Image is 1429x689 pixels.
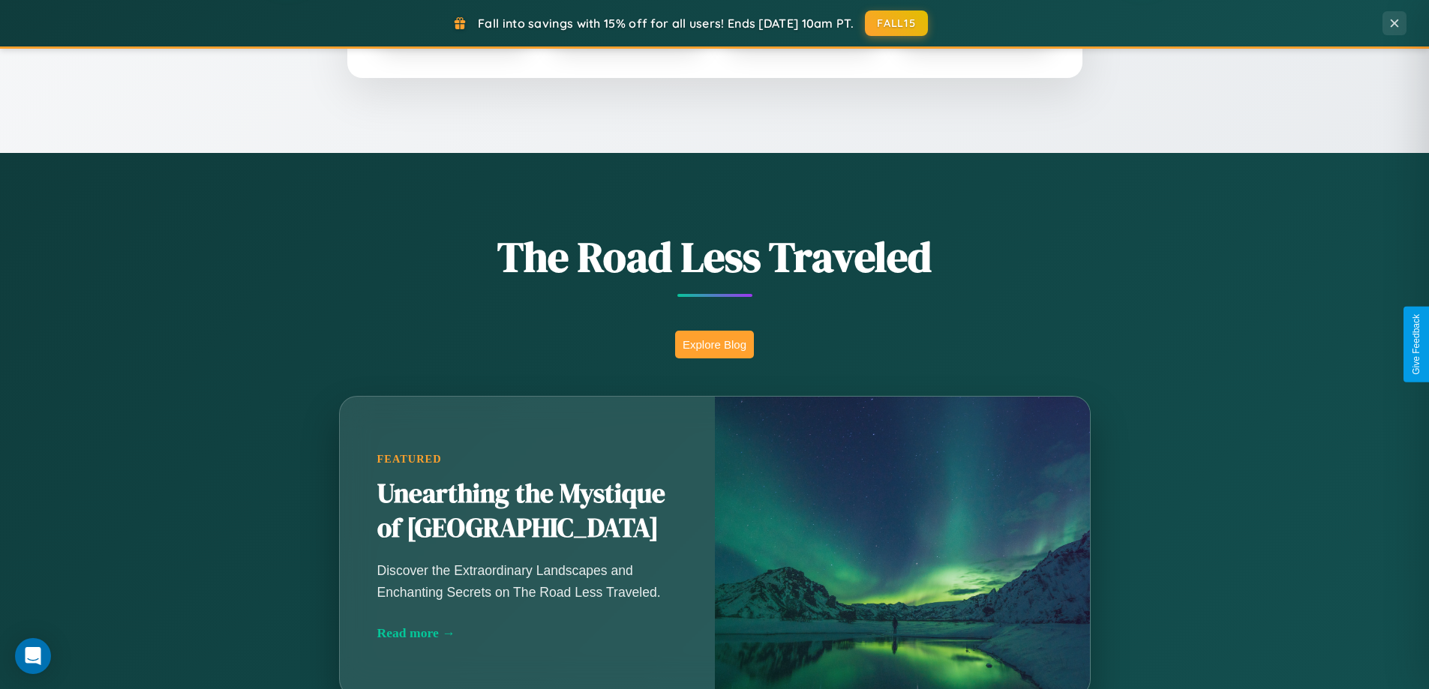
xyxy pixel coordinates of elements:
p: Discover the Extraordinary Landscapes and Enchanting Secrets on The Road Less Traveled. [377,560,677,602]
h1: The Road Less Traveled [265,228,1165,286]
div: Give Feedback [1411,314,1421,375]
h2: Unearthing the Mystique of [GEOGRAPHIC_DATA] [377,477,677,546]
button: FALL15 [865,10,928,36]
div: Read more → [377,625,677,641]
div: Featured [377,453,677,466]
span: Fall into savings with 15% off for all users! Ends [DATE] 10am PT. [478,16,854,31]
div: Open Intercom Messenger [15,638,51,674]
button: Explore Blog [675,331,754,358]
